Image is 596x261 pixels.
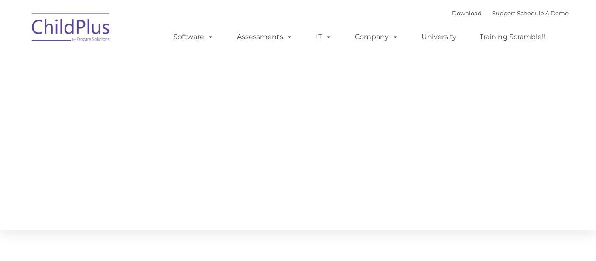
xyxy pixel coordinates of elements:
[346,28,407,46] a: Company
[492,10,515,17] a: Support
[34,108,541,126] span: Whether you want a personalized demo of the software, looking for answers, interested in training...
[27,7,115,51] img: ChildPlus by Procare Solutions
[34,71,183,98] span: CONTACT US
[413,28,465,46] a: University
[452,10,482,17] a: Download
[471,28,554,46] a: Training Scramble!!
[228,28,301,46] a: Assessments
[517,10,569,17] a: Schedule A Demo
[164,28,223,46] a: Software
[452,10,569,17] font: |
[307,28,340,46] a: IT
